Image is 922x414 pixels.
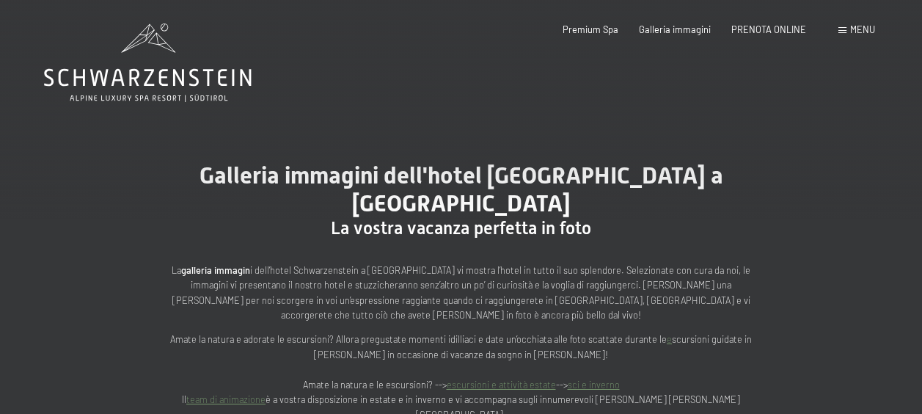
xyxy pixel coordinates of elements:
[639,23,711,35] a: Galleria immagini
[200,161,723,217] span: Galleria immagini dell'hotel [GEOGRAPHIC_DATA] a [GEOGRAPHIC_DATA]
[331,218,591,239] span: La vostra vacanza perfetta in foto
[667,333,672,345] a: e
[447,379,556,391] a: escursioni e attività estate
[186,393,266,405] a: team di animazione
[181,264,250,276] strong: galleria immagin
[850,23,875,35] span: Menu
[563,23,618,35] a: Premium Spa
[168,263,755,323] p: La i dell’hotel Schwarzenstein a [GEOGRAPHIC_DATA] vi mostra l’hotel in tutto il suo splendore. S...
[731,23,806,35] a: PRENOTA ONLINE
[568,379,620,391] a: sci e inverno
